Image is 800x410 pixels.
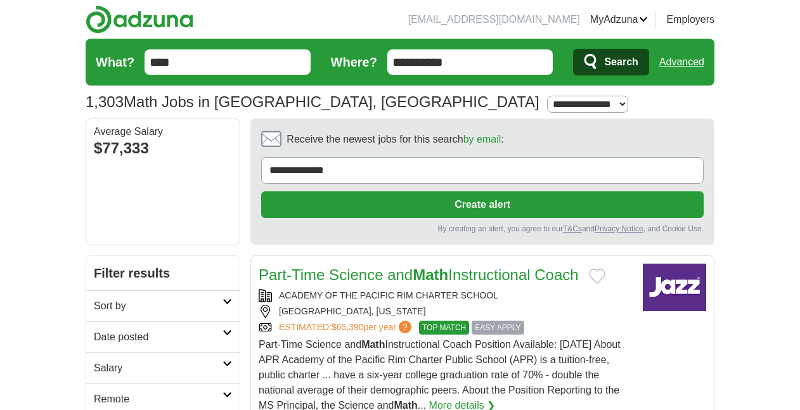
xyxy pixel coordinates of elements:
[86,352,240,383] a: Salary
[666,12,714,27] a: Employers
[332,322,364,332] span: $65,390
[604,49,638,75] span: Search
[643,264,706,311] img: Company logo
[361,339,385,350] strong: Math
[595,224,643,233] a: Privacy Notice
[259,289,633,302] div: ACADEMY OF THE PACIFIC RIM CHARTER SCHOOL
[590,12,648,27] a: MyAdzuna
[86,5,193,34] img: Adzuna logo
[279,321,414,335] a: ESTIMATED:$65,390per year?
[408,12,580,27] li: [EMAIL_ADDRESS][DOMAIN_NAME]
[94,330,223,345] h2: Date posted
[86,91,124,113] span: 1,303
[261,223,704,234] div: By creating an alert, you agree to our and , and Cookie Use.
[261,191,704,218] button: Create alert
[573,49,648,75] button: Search
[94,298,223,314] h2: Sort by
[94,127,232,137] div: Average Salary
[94,361,223,376] h2: Salary
[94,392,223,407] h2: Remote
[96,53,134,72] label: What?
[659,49,704,75] a: Advanced
[463,134,501,144] a: by email
[563,224,582,233] a: T&Cs
[259,266,579,283] a: Part-Time Science andMathInstructional Coach
[94,137,232,160] div: $77,333
[259,305,633,318] div: [GEOGRAPHIC_DATA], [US_STATE]
[287,132,503,147] span: Receive the newest jobs for this search :
[419,321,469,335] span: TOP MATCH
[589,269,605,284] button: Add to favorite jobs
[86,290,240,321] a: Sort by
[331,53,377,72] label: Where?
[413,266,448,283] strong: Math
[472,321,524,335] span: EASY APPLY
[86,256,240,290] h2: Filter results
[86,321,240,352] a: Date posted
[86,93,539,110] h1: Math Jobs in [GEOGRAPHIC_DATA], [GEOGRAPHIC_DATA]
[399,321,411,333] span: ?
